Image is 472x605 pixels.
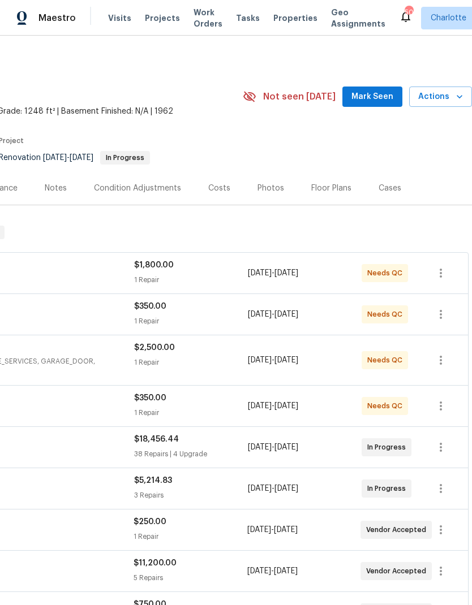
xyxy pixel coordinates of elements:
[331,7,385,29] span: Geo Assignments
[366,565,431,577] span: Vendor Accepted
[134,559,177,567] span: $11,200.00
[70,154,93,162] span: [DATE]
[274,269,298,277] span: [DATE]
[134,344,175,352] span: $2,500.00
[273,12,317,24] span: Properties
[366,524,431,535] span: Vendor Accepted
[258,183,284,194] div: Photos
[247,565,298,577] span: -
[101,154,149,161] span: In Progress
[134,394,166,402] span: $350.00
[43,154,93,162] span: -
[274,526,298,534] span: [DATE]
[248,267,298,279] span: -
[367,483,410,494] span: In Progress
[134,435,179,443] span: $18,456.44
[134,531,247,542] div: 1 Repair
[248,400,298,412] span: -
[145,12,180,24] span: Projects
[367,355,407,366] span: Needs QC
[248,309,298,320] span: -
[134,518,166,526] span: $250.00
[247,524,298,535] span: -
[248,485,272,492] span: [DATE]
[38,12,76,24] span: Maestro
[45,183,67,194] div: Notes
[367,267,407,279] span: Needs QC
[247,526,271,534] span: [DATE]
[248,310,272,318] span: [DATE]
[248,355,298,366] span: -
[247,567,271,575] span: [DATE]
[274,356,298,364] span: [DATE]
[248,269,272,277] span: [DATE]
[194,7,222,29] span: Work Orders
[108,12,131,24] span: Visits
[274,443,298,451] span: [DATE]
[311,183,351,194] div: Floor Plans
[367,309,407,320] span: Needs QC
[367,400,407,412] span: Needs QC
[263,91,336,102] span: Not seen [DATE]
[405,7,413,18] div: 50
[134,448,248,460] div: 38 Repairs | 4 Upgrade
[248,402,272,410] span: [DATE]
[134,490,248,501] div: 3 Repairs
[236,14,260,22] span: Tasks
[431,12,466,24] span: Charlotte
[208,183,230,194] div: Costs
[134,477,172,485] span: $5,214.83
[134,572,247,584] div: 5 Repairs
[379,183,401,194] div: Cases
[274,402,298,410] span: [DATE]
[248,356,272,364] span: [DATE]
[134,316,248,327] div: 1 Repair
[134,261,174,269] span: $1,800.00
[134,357,248,368] div: 1 Repair
[134,302,166,310] span: $350.00
[248,443,272,451] span: [DATE]
[134,407,248,418] div: 1 Repair
[418,90,463,104] span: Actions
[367,442,410,453] span: In Progress
[134,274,248,286] div: 1 Repair
[351,90,393,104] span: Mark Seen
[43,154,67,162] span: [DATE]
[409,87,472,107] button: Actions
[94,183,181,194] div: Condition Adjustments
[248,483,298,494] span: -
[274,567,298,575] span: [DATE]
[342,87,402,107] button: Mark Seen
[274,310,298,318] span: [DATE]
[248,442,298,453] span: -
[274,485,298,492] span: [DATE]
